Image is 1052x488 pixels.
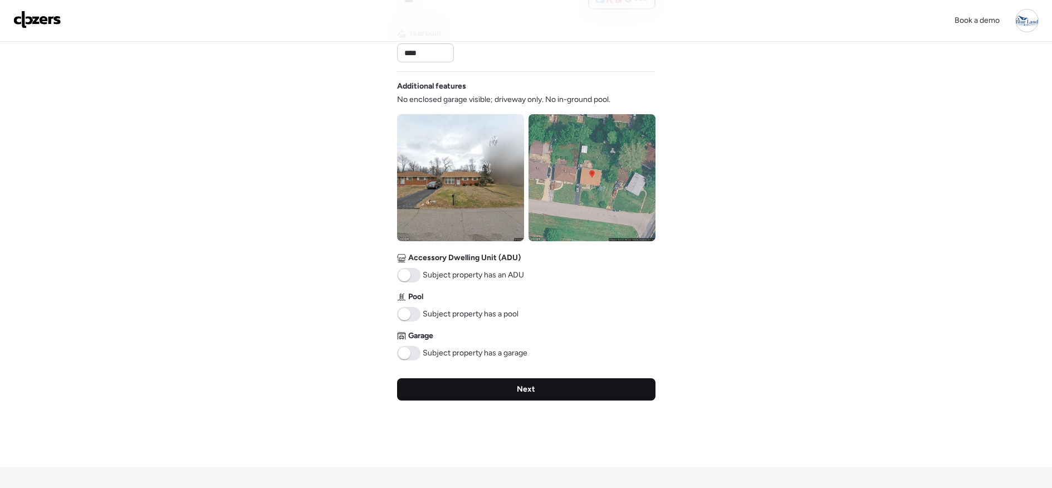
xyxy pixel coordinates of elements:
span: Subject property has a pool [423,309,518,320]
span: Book a demo [955,16,1000,25]
img: Logo [13,11,61,28]
span: Next [517,384,535,395]
span: Additional features [397,81,466,92]
span: Subject property has a garage [423,348,527,359]
span: Garage [408,330,433,341]
span: Pool [408,291,423,302]
span: No enclosed garage visible; driveway only. No in-ground pool. [397,94,610,105]
span: Accessory Dwelling Unit (ADU) [408,252,521,263]
span: Subject property has an ADU [423,270,524,281]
